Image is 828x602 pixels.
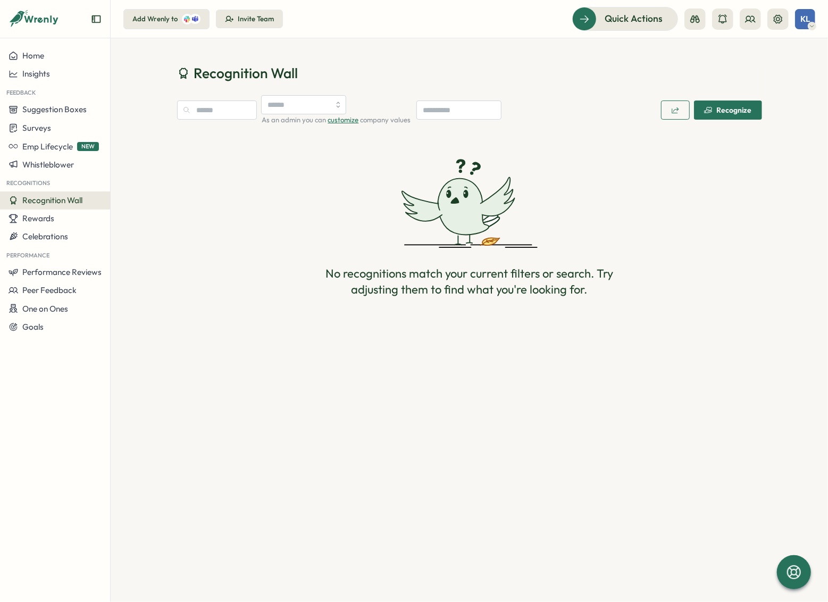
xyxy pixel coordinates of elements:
[132,14,178,24] div: Add Wrenly to
[194,64,298,82] span: Recognition Wall
[22,285,77,295] span: Peer Feedback
[795,9,815,29] button: KL
[216,10,283,29] button: Invite Team
[123,9,210,29] button: Add Wrenly to
[77,142,99,151] span: NEW
[91,14,102,24] button: Expand sidebar
[22,304,68,314] span: One on Ones
[704,106,752,114] div: Recognize
[261,115,412,125] div: As an admin you can company values
[22,213,54,223] span: Rewards
[22,322,44,332] span: Goals
[694,101,762,120] button: Recognize
[605,12,663,26] span: Quick Actions
[22,160,74,170] span: Whistleblower
[22,141,73,152] span: Emp Lifecycle
[22,195,82,205] span: Recognition Wall
[22,69,50,79] span: Insights
[22,104,87,114] span: Suggestion Boxes
[22,267,102,277] span: Performance Reviews
[238,14,274,24] div: Invite Team
[800,14,810,23] span: KL
[328,115,359,124] a: customize
[316,265,623,298] div: No recognitions match your current filters or search. Try adjusting them to find what you're look...
[572,7,678,30] button: Quick Actions
[22,123,51,133] span: Surveys
[22,231,68,241] span: Celebrations
[22,51,44,61] span: Home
